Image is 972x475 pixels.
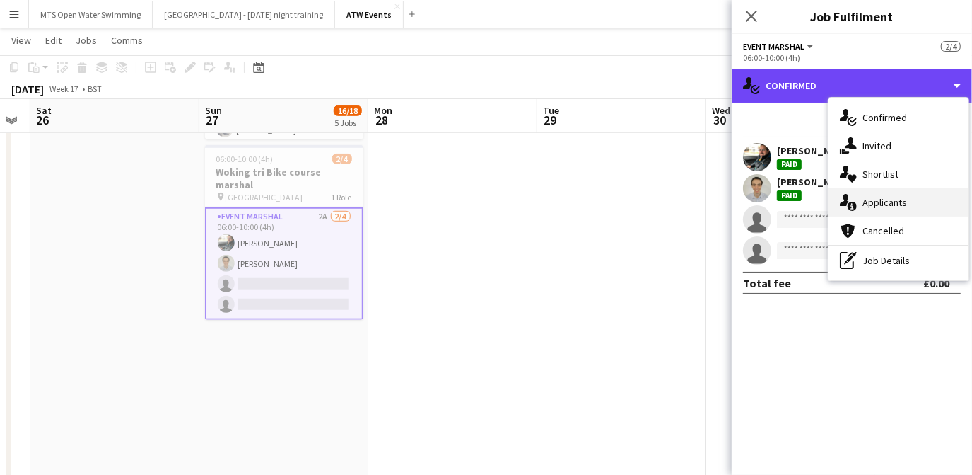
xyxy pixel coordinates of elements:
[34,112,52,128] span: 26
[941,41,961,52] span: 2/4
[36,104,52,117] span: Sat
[828,188,968,217] div: Applicants
[153,1,335,28] button: [GEOGRAPHIC_DATA] - [DATE] night training
[732,69,972,103] div: Confirmed
[332,154,352,164] span: 2/4
[828,217,968,245] div: Cancelled
[743,41,804,52] span: Event Marshal
[372,112,392,128] span: 28
[743,41,816,52] button: Event Marshal
[11,82,44,96] div: [DATE]
[777,176,852,188] div: [PERSON_NAME]
[541,112,559,128] span: 29
[828,160,968,188] div: Shortlist
[334,105,362,116] span: 16/18
[226,192,303,202] span: [GEOGRAPHIC_DATA]
[6,31,37,50] a: View
[205,104,222,117] span: Sun
[332,192,352,202] span: 1 Role
[777,144,852,157] div: [PERSON_NAME]
[205,145,363,320] app-job-card: 06:00-10:00 (4h)2/4Woking tri Bike course marshal [GEOGRAPHIC_DATA]1 RoleEvent Marshal2A2/406:00-...
[76,34,97,47] span: Jobs
[732,7,972,25] h3: Job Fulfilment
[374,104,392,117] span: Mon
[11,34,31,47] span: View
[45,34,62,47] span: Edit
[828,246,968,275] div: Job Details
[40,31,67,50] a: Edit
[111,34,143,47] span: Comms
[712,104,730,117] span: Wed
[216,154,274,164] span: 06:00-10:00 (4h)
[710,112,730,128] span: 30
[923,276,949,290] div: £0.00
[29,1,153,28] button: MTS Open Water Swimming
[205,207,363,320] app-card-role: Event Marshal2A2/406:00-10:00 (4h)[PERSON_NAME][PERSON_NAME]
[777,159,802,170] div: Paid
[828,132,968,160] div: Invited
[743,276,791,290] div: Total fee
[777,190,802,201] div: Paid
[203,112,222,128] span: 27
[743,52,961,63] div: 06:00-10:00 (4h)
[828,103,968,132] div: Confirmed
[88,84,102,94] div: BST
[47,84,82,94] span: Week 17
[205,166,363,191] h3: Woking tri Bike course marshal
[105,31,148,50] a: Comms
[335,1,404,28] button: ATW Events
[334,118,361,128] div: 5 Jobs
[70,31,103,50] a: Jobs
[543,104,559,117] span: Tue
